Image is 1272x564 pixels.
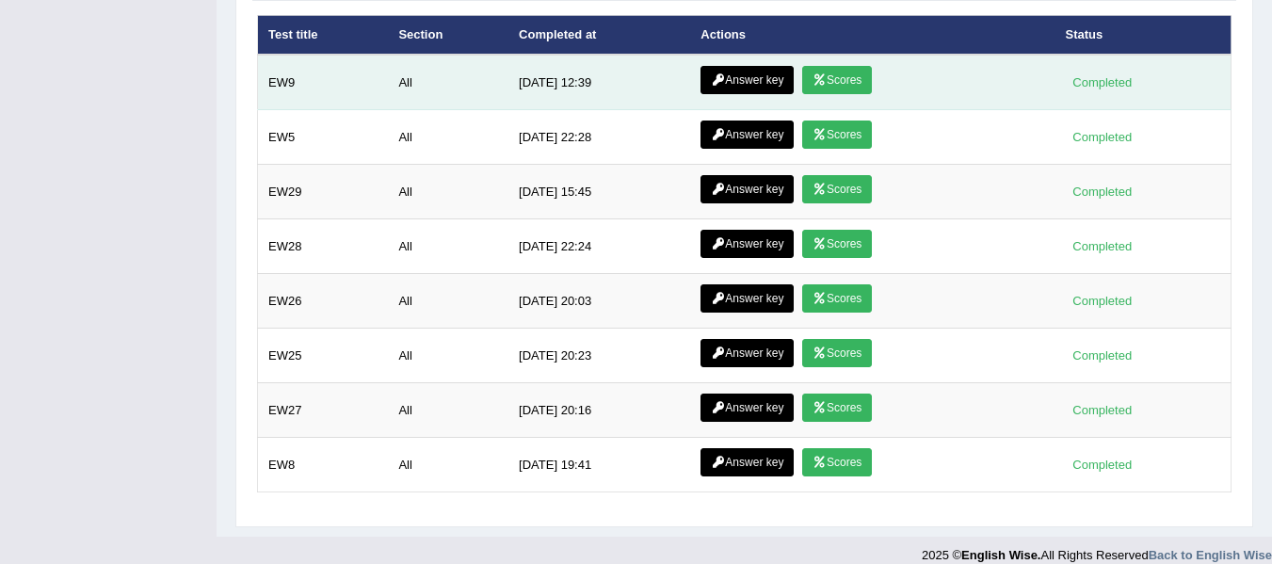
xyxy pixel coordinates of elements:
[802,66,872,94] a: Scores
[1065,236,1138,256] div: Completed
[508,55,690,110] td: [DATE] 12:39
[802,448,872,476] a: Scores
[508,219,690,274] td: [DATE] 22:24
[1065,182,1138,201] div: Completed
[508,274,690,329] td: [DATE] 20:03
[508,438,690,492] td: [DATE] 19:41
[802,175,872,203] a: Scores
[700,448,794,476] a: Answer key
[922,537,1272,564] div: 2025 © All Rights Reserved
[802,284,872,313] a: Scores
[700,121,794,149] a: Answer key
[1065,400,1138,420] div: Completed
[258,15,389,55] th: Test title
[690,15,1055,55] th: Actions
[388,383,508,438] td: All
[700,339,794,367] a: Answer key
[388,110,508,165] td: All
[1065,73,1138,92] div: Completed
[258,165,389,219] td: EW29
[388,438,508,492] td: All
[700,230,794,258] a: Answer key
[258,329,389,383] td: EW25
[802,230,872,258] a: Scores
[388,329,508,383] td: All
[508,165,690,219] td: [DATE] 15:45
[1055,15,1231,55] th: Status
[388,55,508,110] td: All
[258,383,389,438] td: EW27
[388,15,508,55] th: Section
[258,110,389,165] td: EW5
[258,55,389,110] td: EW9
[1065,127,1138,147] div: Completed
[388,165,508,219] td: All
[388,219,508,274] td: All
[508,110,690,165] td: [DATE] 22:28
[700,284,794,313] a: Answer key
[258,219,389,274] td: EW28
[508,329,690,383] td: [DATE] 20:23
[802,339,872,367] a: Scores
[1065,291,1138,311] div: Completed
[1149,548,1272,562] a: Back to English Wise
[258,274,389,329] td: EW26
[508,15,690,55] th: Completed at
[700,175,794,203] a: Answer key
[1065,346,1138,365] div: Completed
[388,274,508,329] td: All
[508,383,690,438] td: [DATE] 20:16
[802,394,872,422] a: Scores
[961,548,1040,562] strong: English Wise.
[802,121,872,149] a: Scores
[700,66,794,94] a: Answer key
[258,438,389,492] td: EW8
[1065,455,1138,475] div: Completed
[700,394,794,422] a: Answer key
